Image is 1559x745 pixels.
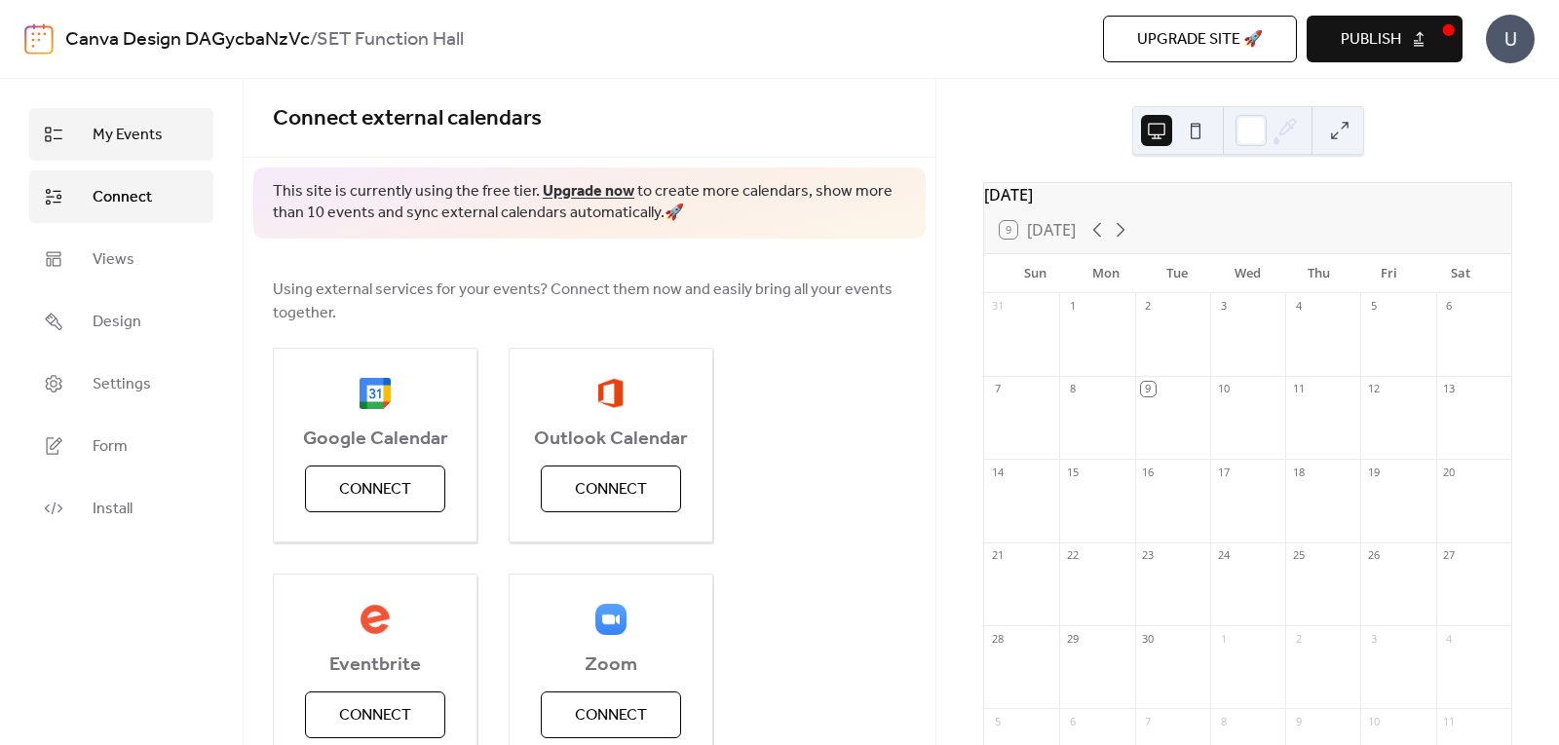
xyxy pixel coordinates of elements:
[360,378,391,409] img: google
[1366,631,1381,646] div: 3
[65,21,310,58] a: Canva Design DAGycbaNzVc
[273,279,906,325] span: Using external services for your events? Connect them now and easily bring all your events together.
[1103,16,1297,62] button: Upgrade site 🚀
[1216,631,1231,646] div: 1
[510,653,712,677] span: Zoom
[597,378,624,409] img: outlook
[1283,254,1354,293] div: Thu
[595,604,627,635] img: zoom
[24,23,54,55] img: logo
[1366,382,1381,396] div: 12
[1216,465,1231,479] div: 17
[305,691,445,738] button: Connect
[1141,465,1156,479] div: 16
[29,170,213,223] a: Connect
[29,233,213,285] a: Views
[1212,254,1283,293] div: Wed
[1291,548,1306,563] div: 25
[93,498,133,521] span: Install
[1291,465,1306,479] div: 18
[990,548,1005,563] div: 21
[1291,382,1306,396] div: 11
[1065,382,1080,396] div: 8
[360,604,391,635] img: eventbrite
[29,357,213,410] a: Settings
[1065,465,1080,479] div: 15
[1442,631,1457,646] div: 4
[1141,631,1156,646] div: 30
[543,176,634,206] a: Upgrade now
[1141,254,1212,293] div: Tue
[1366,465,1381,479] div: 19
[1354,254,1426,293] div: Fri
[339,478,411,502] span: Connect
[1216,714,1231,728] div: 8
[1216,382,1231,396] div: 10
[990,631,1005,646] div: 28
[1065,714,1080,728] div: 6
[1137,28,1263,52] span: Upgrade site 🚀
[984,183,1511,206] div: [DATE]
[273,97,542,140] span: Connect external calendars
[1442,465,1457,479] div: 20
[93,248,134,272] span: Views
[1442,714,1457,728] div: 11
[1442,382,1457,396] div: 13
[1291,631,1306,646] div: 2
[310,21,317,58] b: /
[1216,548,1231,563] div: 24
[93,124,163,147] span: My Events
[1065,299,1080,314] div: 1
[990,299,1005,314] div: 31
[29,108,213,161] a: My Events
[1065,548,1080,563] div: 22
[93,311,141,334] span: Design
[990,465,1005,479] div: 14
[1141,548,1156,563] div: 23
[29,295,213,348] a: Design
[510,428,712,451] span: Outlook Calendar
[1366,299,1381,314] div: 5
[541,691,681,738] button: Connect
[1141,382,1156,396] div: 9
[990,714,1005,728] div: 5
[93,186,152,209] span: Connect
[305,466,445,512] button: Connect
[541,466,681,512] button: Connect
[1291,714,1306,728] div: 9
[339,704,411,727] span: Connect
[1216,299,1231,314] div: 3
[29,482,213,535] a: Install
[274,653,476,677] span: Eventbrite
[1291,299,1306,314] div: 4
[1442,299,1457,314] div: 6
[1141,714,1156,728] div: 7
[1071,254,1142,293] div: Mon
[990,382,1005,396] div: 7
[575,478,647,502] span: Connect
[93,373,151,396] span: Settings
[1366,714,1381,728] div: 10
[1000,254,1071,293] div: Sun
[1341,28,1401,52] span: Publish
[575,704,647,727] span: Connect
[1366,548,1381,563] div: 26
[1442,548,1457,563] div: 27
[29,420,213,472] a: Form
[317,21,464,58] b: SET Function Hall
[1425,254,1496,293] div: Sat
[1141,299,1156,314] div: 2
[1307,16,1463,62] button: Publish
[1486,15,1535,63] div: U
[274,428,476,451] span: Google Calendar
[1065,631,1080,646] div: 29
[93,435,128,459] span: Form
[273,181,906,225] span: This site is currently using the free tier. to create more calendars, show more than 10 events an...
